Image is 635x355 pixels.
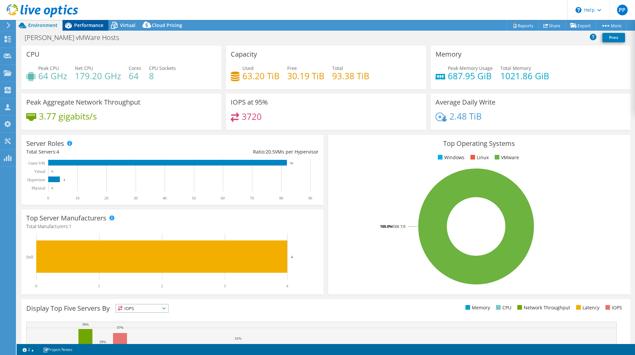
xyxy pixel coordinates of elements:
text: 29% [99,340,106,344]
text: 4 [286,284,288,288]
h4: 3720 [242,113,262,120]
text: 40 [163,196,167,200]
a: Project Notes [38,345,77,354]
text: 10 [75,196,79,200]
h3: Server Roles [26,140,64,147]
h3: IOPS at 95% [231,99,268,106]
text: 0 [47,196,49,200]
h3: CPU [26,51,40,58]
text: Virtual [34,169,46,174]
h1: [PERSON_NAME] vMWare Hosts [22,34,129,41]
span: Performance [74,22,103,28]
span: 1 [69,223,71,229]
text: 2 [161,284,163,288]
text: 60 [221,196,225,200]
text: 0 [52,170,53,173]
li: Memory [464,304,490,311]
text: 0 [35,284,37,288]
text: 4 [291,255,293,259]
text: Guest VM [28,161,45,166]
text: 1 [98,284,100,288]
span: IOPS [116,304,168,312]
span: Peak Memory Usage [448,65,493,71]
div: Ratio: VMs per Hypervisor [172,148,318,156]
h4: 3.77 gigabits/s [39,113,97,120]
a: Print [602,33,625,42]
a: Share [538,20,566,31]
text: Hypervisor [27,177,45,182]
h4: 179.20 GHz [75,72,121,80]
svg: \n [575,7,581,13]
span: Cloud Pricing [152,22,182,28]
text: 82 [290,162,293,165]
h3: Top Server Manufacturers [26,214,106,222]
tspan: 100.0% [380,224,392,229]
span: Cores [129,65,141,71]
span: 20.5 [266,149,275,155]
h4: Total Manufacturers: [26,223,318,230]
h3: Peak Aggregate Network Throughput [26,99,140,106]
text: 31% [235,336,241,340]
h4: 64 [129,72,141,80]
h4: 93.38 TiB [332,72,369,80]
text: 28% [353,343,359,347]
li: Windows [436,154,464,161]
text: 80 [279,196,283,200]
a: More [596,20,627,31]
tspan: ESXi 7.0 [392,224,405,229]
h4: 1021.86 GiB [500,72,549,80]
text: 90 [308,196,312,200]
text: Physical [32,186,45,190]
span: 4 [57,149,59,155]
span: Environment [28,22,58,28]
li: Linux [469,154,489,161]
a: Export [565,20,596,31]
li: Latency [574,304,599,311]
text: 3 [224,284,226,288]
a: Reports [507,20,539,31]
h4: 2.48 TiB [449,113,482,120]
span: Total Memory [500,65,531,71]
h4: 8 [149,72,176,80]
h3: Top Operating Systems [333,140,625,147]
h3: Memory [436,51,461,58]
span: Virtual [120,22,135,28]
span: Peak CPU [38,65,59,71]
span: Total [332,65,343,71]
span: Free [287,65,297,71]
text: Dell [26,255,33,259]
span: CPU Sockets [149,65,176,71]
h4: 63.20 TiB [242,72,280,80]
text: 50 [192,196,196,200]
li: VMware [493,154,519,161]
span: PP [617,5,628,15]
h4: 30.19 TiB [287,72,324,80]
text: 20 [104,196,108,200]
h3: Capacity [231,51,257,58]
text: 39% [82,322,89,326]
text: 30 [134,196,138,200]
a: 2 [18,345,39,354]
h3: Average Daily Write [436,99,495,106]
li: Network Throughput [516,304,570,311]
li: CPU [494,304,511,311]
span: Net CPU [75,65,93,71]
text: 37% [117,325,123,329]
text: 70 [250,196,254,200]
span: Used [242,65,254,71]
h4: 687.95 GiB [448,72,493,80]
text: 0 [52,186,53,190]
li: IOPS [604,304,622,311]
text: 4 [63,178,65,181]
h4: 64 GHz [38,72,67,80]
div: Total Servers: [26,148,172,156]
